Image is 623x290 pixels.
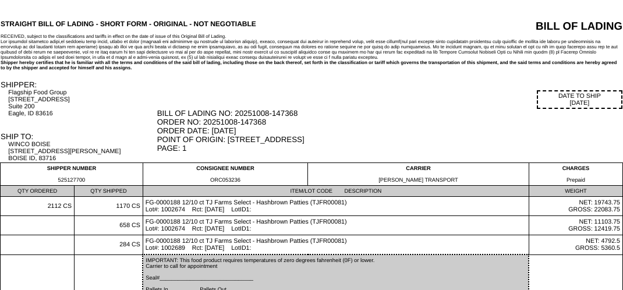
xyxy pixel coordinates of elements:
[75,235,143,255] td: 284 CS
[143,216,529,235] td: FG-0000188 12/10 ct TJ Farms Select - Hashbrown Patties (TJFR00081) Lot#: 1002674 Rct: [DATE] Lot...
[75,197,143,216] td: 1170 CS
[529,163,622,186] td: CHARGES
[450,20,622,33] div: BILL OF LADING
[143,197,529,216] td: FG-0000188 12/10 ct TJ Farms Select - Hashbrown Patties (TJFR00081) Lot#: 1002674 Rct: [DATE] Lot...
[8,141,155,162] div: WINCO BOISE [STREET_ADDRESS][PERSON_NAME] BOISE ID, 83716
[143,163,307,186] td: CONSIGNEE NUMBER
[157,109,622,153] div: BILL OF LADING NO: 20251008-147368 ORDER NO: 20251008-147368 ORDER DATE: [DATE] POINT OF ORIGIN: ...
[1,163,143,186] td: SHIPPER NUMBER
[308,163,529,186] td: CARRIER
[1,197,75,216] td: 2112 CS
[8,89,155,117] div: Flagship Food Group [STREET_ADDRESS] Suite 200 Eagle, ID 83616
[310,177,526,183] div: [PERSON_NAME] TRANSPORT
[143,235,529,255] td: FG-0000188 12/10 ct TJ Farms Select - Hashbrown Patties (TJFR00081) Lot#: 1002689 Rct: [DATE] Lot...
[1,186,75,197] td: QTY ORDERED
[529,235,622,255] td: NET: 4792.5 GROSS: 5360.5
[3,177,140,183] div: 525127700
[1,60,622,70] div: Shipper hereby certifies that he is familiar with all the terms and conditions of the said bill o...
[1,132,156,141] div: SHIP TO:
[1,80,156,89] div: SHIPPER:
[75,186,143,197] td: QTY SHIPPED
[537,90,622,109] div: DATE TO SHIP [DATE]
[143,186,529,197] td: ITEM/LOT CODE DESCRIPTION
[146,177,305,183] div: ORC053236
[532,177,620,183] div: Prepaid
[75,216,143,235] td: 658 CS
[529,197,622,216] td: NET: 19743.75 GROSS: 22083.75
[529,216,622,235] td: NET: 11103.75 GROSS: 12419.75
[529,186,622,197] td: WEIGHT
